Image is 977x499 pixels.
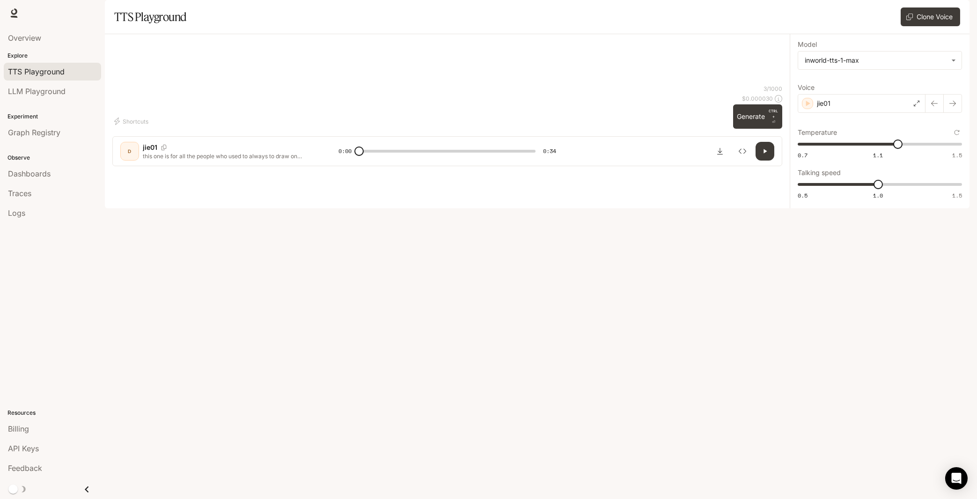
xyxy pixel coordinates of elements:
div: inworld-tts-1-max [805,56,947,65]
p: Model [798,41,817,48]
button: Clone Voice [901,7,960,26]
span: 1.5 [952,151,962,159]
p: jie01 [817,99,830,108]
span: 0.7 [798,151,808,159]
p: jie01 [143,143,157,152]
button: Download audio [711,142,729,161]
span: 1.0 [873,191,883,199]
p: this one is for all the people who used to always to draw on themselves in school these are tempo... [143,152,316,160]
p: Voice [798,84,815,91]
div: Open Intercom Messenger [945,467,968,490]
div: inworld-tts-1-max [798,51,962,69]
p: $ 0.000030 [742,95,773,103]
h1: TTS Playground [114,7,187,26]
button: Reset to default [952,127,962,138]
p: Talking speed [798,169,841,176]
p: Temperature [798,129,837,136]
p: ⏎ [769,108,779,125]
button: Inspect [733,142,752,161]
span: 1.1 [873,151,883,159]
button: GenerateCTRL +⏎ [733,104,782,129]
span: 0:34 [543,147,556,156]
p: CTRL + [769,108,779,119]
button: Shortcuts [112,114,152,129]
span: 0.5 [798,191,808,199]
button: Copy Voice ID [157,145,170,150]
span: 1.5 [952,191,962,199]
span: 0:00 [338,147,352,156]
p: 3 / 1000 [764,85,782,93]
div: D [122,144,137,159]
